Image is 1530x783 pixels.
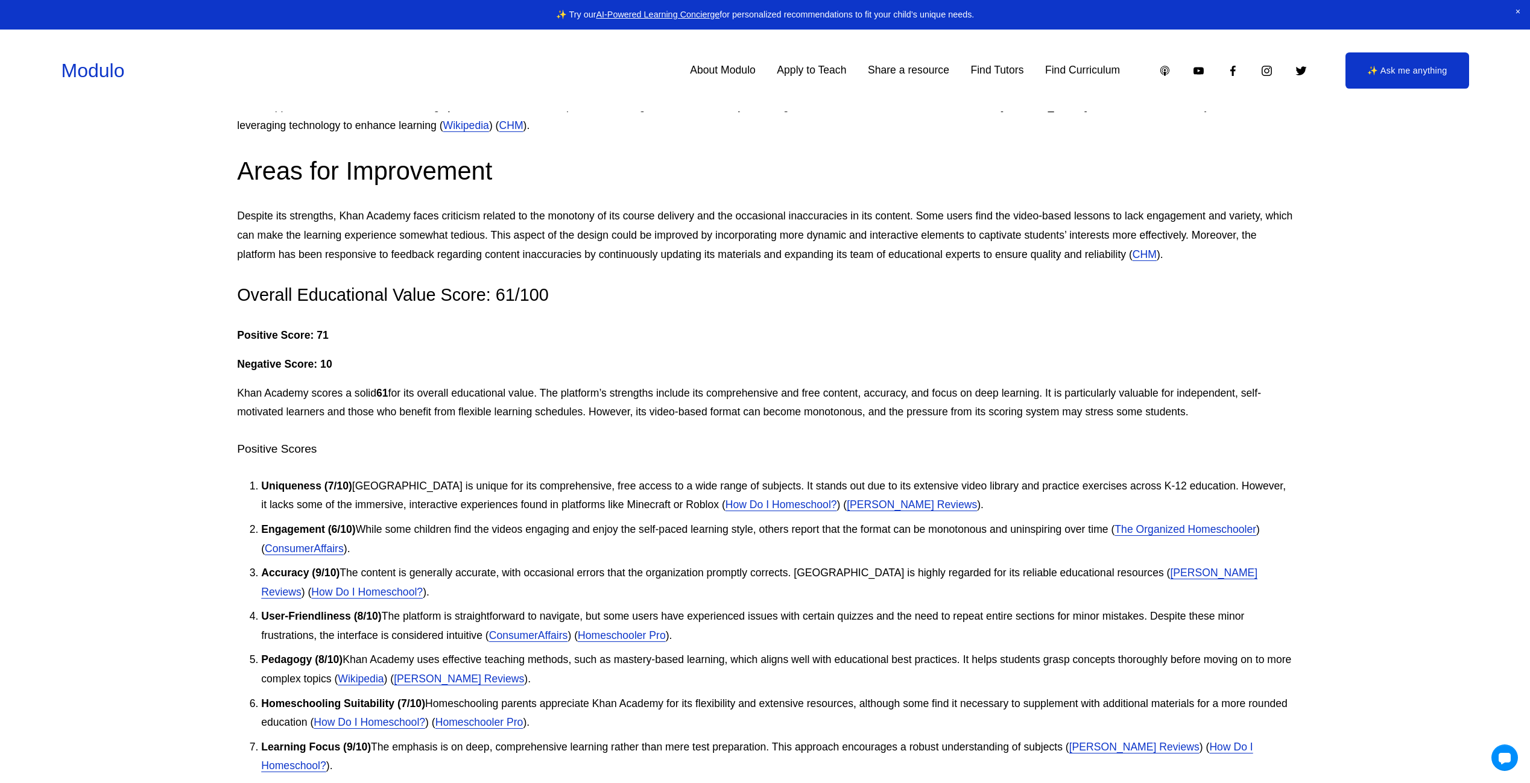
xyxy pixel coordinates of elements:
[1192,64,1205,77] a: YouTube
[1133,248,1157,260] a: CHM
[338,673,384,685] a: Wikipedia
[261,520,1293,558] p: While some children find the videos engaging and enjoy the self-paced learning style, others repo...
[435,716,523,728] a: Homeschooler Pro
[578,629,666,641] a: Homeschooler Pro
[394,673,524,685] a: [PERSON_NAME] Reviews
[1045,60,1120,81] a: Find Curriculum
[261,741,1253,772] a: How Do I Homeschool?
[1260,64,1273,77] a: Instagram
[314,716,425,728] a: How Do I Homeschool?
[237,358,332,370] strong: Negative Score: 10
[1114,523,1256,535] a: The Organized Homeschooler
[1159,64,1171,77] a: Apple Podcasts
[1069,741,1200,753] a: [PERSON_NAME] Reviews
[265,542,344,555] a: ConsumerAffairs
[596,10,719,19] a: AI-Powered Learning Concierge
[261,650,1293,688] p: Khan Academy uses effective teaching methods, such as mastery-based learning, which aligns well w...
[725,498,837,511] a: How Do I Homeschool?
[443,119,489,131] a: Wikipedia
[489,629,568,641] a: ConsumerAffairs
[311,586,423,598] a: How Do I Homeschool?
[1227,64,1239,77] a: Facebook
[261,653,343,665] strong: Pedagogy (8/10)
[1295,64,1307,77] a: Twitter
[777,60,846,81] a: Apply to Teach
[237,329,329,341] strong: Positive Score: 71
[261,477,1293,515] p: [GEOGRAPHIC_DATA] is unique for its comprehensive, free access to a wide range of subjects. It st...
[261,697,425,709] strong: Homeschooling Suitability (7/10)
[970,60,1023,81] a: Find Tutors
[237,283,1293,307] h3: Overall Educational Value Score: 61/100
[261,694,1293,732] p: Homeschooling parents appreciate Khan Academy for its flexibility and extensive resources, althou...
[237,384,1293,422] p: Khan Academy scores a solid for its overall educational value. The platform’s strengths include i...
[376,387,388,399] strong: 61
[847,498,977,511] a: [PERSON_NAME] Reviews
[261,610,381,622] strong: User-Friendliness (8/10)
[261,567,1257,598] a: [PERSON_NAME] Reviews
[237,441,1293,458] h4: Positive Scores
[261,738,1293,776] p: The emphasis is on deep, comprehensive learning rather than mere test preparation. This approach ...
[868,60,949,81] a: Share a resource
[261,741,371,753] strong: Learning Focus (9/10)
[261,480,352,492] strong: Uniqueness (7/10)
[499,119,523,131] a: CHM
[237,207,1293,264] p: Despite its strengths, Khan Academy faces criticism related to the monotony of its course deliver...
[261,523,355,535] strong: Engagement (6/10)
[61,60,124,81] a: Modulo
[1345,52,1468,89] a: ✨ Ask me anything
[261,607,1293,645] p: The platform is straightforward to navigate, but some users have experienced issues with certain ...
[690,60,756,81] a: About Modulo
[261,564,1293,602] p: The content is generally accurate, with occasional errors that the organization promptly corrects...
[237,155,1293,188] h2: Areas for Improvement
[261,567,340,579] strong: Accuracy (9/10)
